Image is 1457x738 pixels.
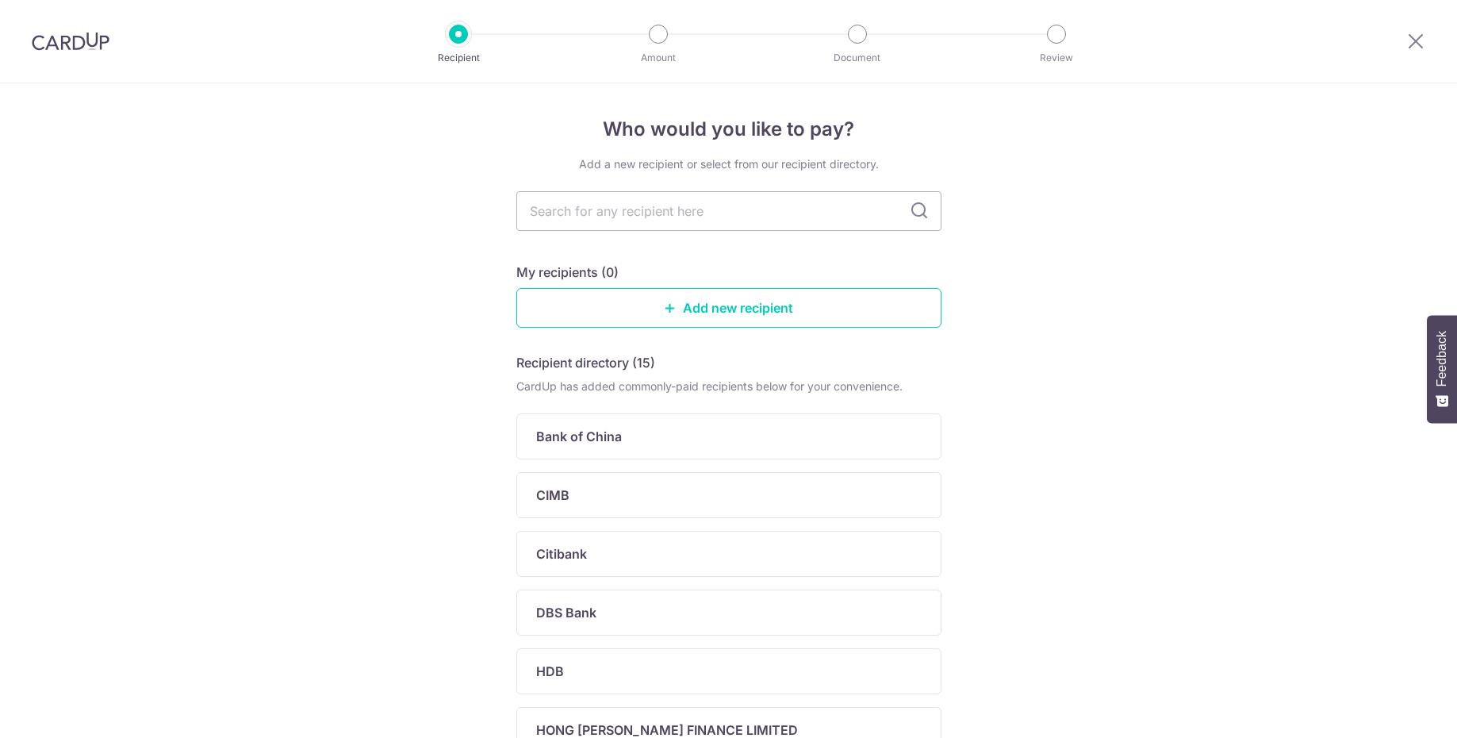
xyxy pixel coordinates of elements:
div: CardUp has added commonly-paid recipients below for your convenience. [516,379,941,394]
input: Search for any recipient here [516,191,941,231]
img: CardUp [32,32,109,51]
p: Citibank [536,544,587,563]
p: Bank of China [536,427,622,446]
p: Recipient [400,50,517,66]
a: Add new recipient [516,288,941,328]
p: HDB [536,662,564,681]
p: Amount [600,50,717,66]
p: DBS Bank [536,603,596,622]
div: Add a new recipient or select from our recipient directory. [516,156,941,172]
p: Document [799,50,916,66]
p: CIMB [536,486,569,505]
h5: My recipients (0) [516,263,619,282]
h5: Recipient directory (15) [516,353,655,372]
p: Review [998,50,1115,66]
span: Feedback [1435,331,1449,386]
h4: Who would you like to pay? [516,115,941,144]
button: Feedback - Show survey [1427,315,1457,423]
